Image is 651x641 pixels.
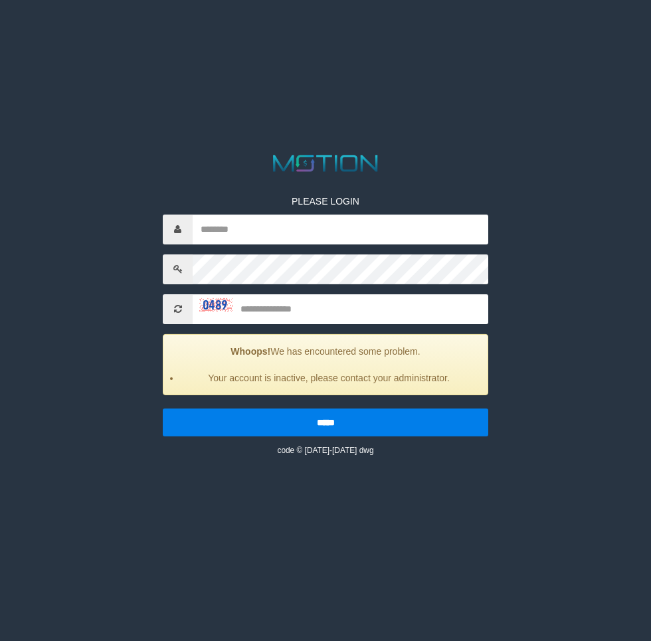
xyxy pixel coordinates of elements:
img: MOTION_logo.png [268,152,383,175]
strong: Whoops! [231,346,270,357]
p: PLEASE LOGIN [163,195,488,208]
li: Your account is inactive, please contact your administrator. [180,371,478,385]
img: captcha [199,298,232,312]
small: code © [DATE]-[DATE] dwg [277,446,373,455]
div: We has encountered some problem. [163,334,488,395]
